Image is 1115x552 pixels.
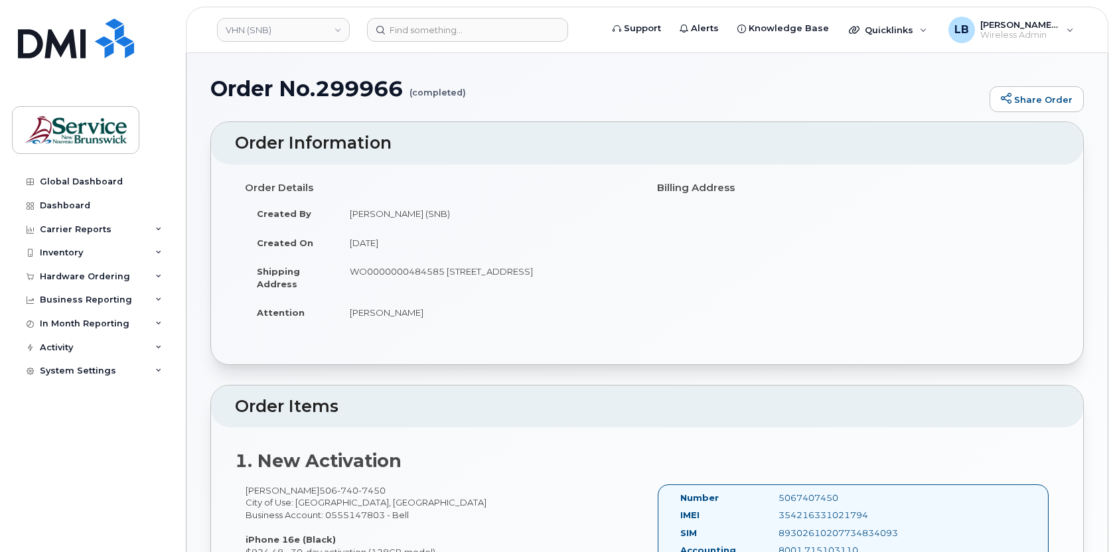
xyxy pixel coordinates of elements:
label: Number [680,492,719,504]
strong: Created By [257,208,311,219]
small: (completed) [409,77,466,98]
strong: 1. New Activation [235,450,402,472]
a: Share Order [990,86,1084,113]
td: WO0000000484585 [STREET_ADDRESS] [338,257,637,298]
strong: Attention [257,307,305,318]
td: [PERSON_NAME] (SNB) [338,199,637,228]
h2: Order Items [235,397,1059,416]
td: [PERSON_NAME] [338,298,637,327]
div: 89302610207734834093 [769,527,906,539]
strong: Shipping Address [257,266,300,289]
label: SIM [680,527,697,539]
h2: Order Information [235,134,1059,153]
h4: Order Details [245,182,637,194]
span: 506 [319,485,386,496]
span: 740 [337,485,358,496]
h1: Order No.299966 [210,77,983,100]
span: 7450 [358,485,386,496]
label: IMEI [680,509,700,521]
div: 5067407450 [769,492,906,504]
strong: iPhone 16e (Black) [246,534,336,545]
h4: Billing Address [657,182,1049,194]
strong: Created On [257,238,313,248]
td: [DATE] [338,228,637,257]
div: 354216331021794 [769,509,906,521]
